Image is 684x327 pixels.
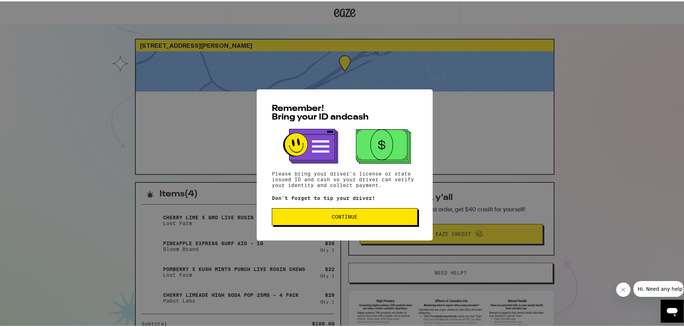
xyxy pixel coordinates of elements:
span: Hi. Need any help? [4,5,52,11]
iframe: Message from company [633,280,684,295]
span: Remember! Bring your ID and cash [272,103,369,120]
p: Don't forget to tip your driver! [272,194,418,200]
span: Continue [332,213,358,218]
iframe: Close message [616,281,631,295]
button: Continue [272,207,418,224]
iframe: Button to launch messaging window [661,298,684,321]
p: Please bring your driver's license or state issued ID and cash so your driver can verify your ide... [272,169,418,187]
